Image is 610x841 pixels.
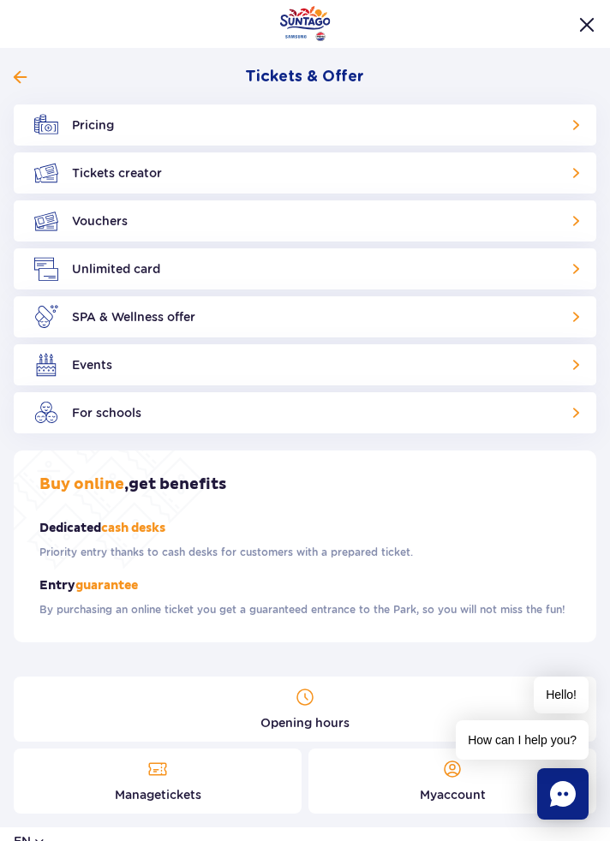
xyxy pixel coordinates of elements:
span: cash desks [101,521,165,535]
a: Tickets creator [14,152,596,194]
span: Buy online [39,474,124,494]
span: guarantee [75,578,138,593]
a: Events [14,344,596,385]
span: How can I help you? [456,720,589,760]
p: Priority entry thanks to cash desks for customers with a prepared ticket. [39,544,571,561]
a: Unlimited card [14,248,596,289]
a: My account [308,749,596,814]
a: For schools [14,392,596,433]
div: Chat [537,768,589,820]
a: Pricing [14,104,596,146]
span: Hello! [534,677,589,713]
button: Close menu [577,15,596,34]
img: Close menu [579,17,595,33]
a: Vouchers [14,200,596,242]
button: Tickets & Offer [14,67,583,87]
strong: Dedicated [39,521,571,535]
a: Manage tickets [14,749,302,814]
h3: , get benefits [39,474,571,495]
p: By purchasing an online ticket you get a guaranteed entrance to the Park, so you will not miss th... [39,601,571,618]
a: SPA & Wellness offer [14,296,596,337]
span: Tickets & Offer [245,67,364,87]
strong: Entry [39,578,571,593]
img: Park of Poland [280,6,331,41]
a: Opening hours [14,677,596,742]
